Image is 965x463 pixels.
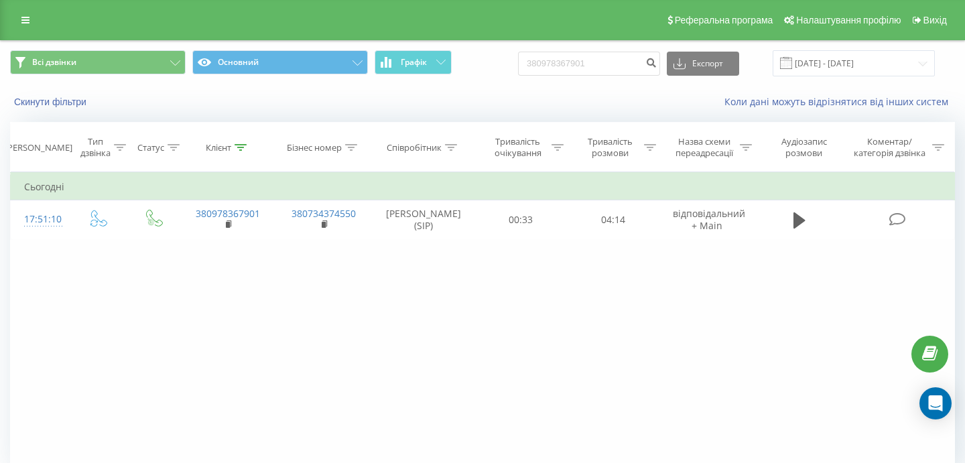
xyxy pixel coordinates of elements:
div: Тип дзвінка [80,136,111,159]
div: Open Intercom Messenger [919,387,952,419]
td: Сьогодні [11,174,955,200]
td: 04:14 [567,200,659,239]
div: Аудіозапис розмови [767,136,840,159]
a: Коли дані можуть відрізнятися вiд інших систем [724,95,955,108]
div: Клієнт [206,142,231,153]
button: Всі дзвінки [10,50,186,74]
span: Вихід [923,15,947,25]
div: Статус [137,142,164,153]
span: Налаштування профілю [796,15,901,25]
div: Назва схеми переадресації [671,136,736,159]
button: Експорт [667,52,739,76]
a: 380978367901 [196,207,260,220]
div: Тривалість розмови [579,136,641,159]
button: Скинути фільтри [10,96,93,108]
button: Графік [375,50,452,74]
div: [PERSON_NAME] [5,142,72,153]
td: [PERSON_NAME] (SIP) [372,200,475,239]
input: Пошук за номером [518,52,660,76]
div: Співробітник [387,142,442,153]
button: Основний [192,50,368,74]
div: Бізнес номер [287,142,342,153]
span: Всі дзвінки [32,57,76,68]
td: відповідальний + Main [659,200,755,239]
span: Графік [401,58,427,67]
a: 380734374550 [292,207,356,220]
td: 00:33 [475,200,568,239]
div: Тривалість очікування [487,136,549,159]
span: Реферальна програма [675,15,773,25]
div: Коментар/категорія дзвінка [850,136,929,159]
div: 17:51:10 [24,206,56,233]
